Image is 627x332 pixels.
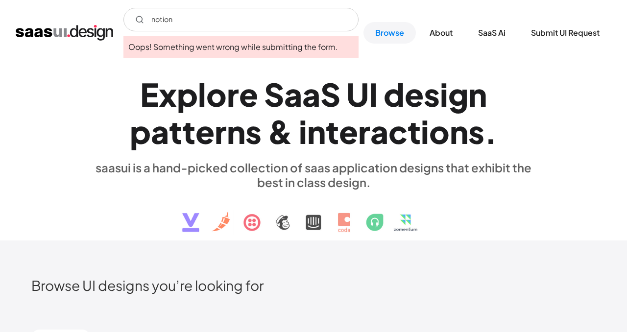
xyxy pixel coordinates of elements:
[405,75,424,113] div: e
[468,75,487,113] div: n
[370,113,388,150] div: a
[450,113,468,150] div: n
[346,75,369,113] div: U
[384,75,405,113] div: d
[140,75,159,113] div: E
[484,113,497,150] div: .
[88,160,539,190] div: saasui is a hand-picked collection of saas application designs that exhibit the best in class des...
[239,75,258,113] div: e
[123,8,359,31] input: Search UI designs you're looking for...
[16,25,113,41] a: home
[177,75,198,113] div: p
[165,190,462,240] img: text, icon, saas logo
[424,75,440,113] div: s
[198,75,206,113] div: l
[227,75,239,113] div: r
[326,113,339,150] div: t
[363,22,416,44] a: Browse
[358,113,370,150] div: r
[182,113,195,150] div: t
[123,8,359,31] form: Email Form
[388,113,408,150] div: c
[448,75,468,113] div: g
[151,113,169,150] div: a
[418,22,464,44] a: About
[245,113,262,150] div: s
[302,75,320,113] div: a
[227,113,245,150] div: n
[339,113,358,150] div: e
[123,36,359,58] div: Email Form failure
[128,41,354,53] div: Oops! Something went wrong while submitting the form.
[31,277,596,294] h2: Browse UI designs you’re looking for
[159,75,177,113] div: x
[466,22,517,44] a: SaaS Ai
[307,113,326,150] div: n
[267,113,293,150] div: &
[408,113,421,150] div: t
[195,113,215,150] div: e
[320,75,340,113] div: S
[440,75,448,113] div: i
[215,113,227,150] div: r
[421,113,429,150] div: i
[519,22,611,44] a: Submit UI Request
[369,75,378,113] div: I
[429,113,450,150] div: o
[206,75,227,113] div: o
[264,75,284,113] div: S
[130,113,151,150] div: p
[468,113,484,150] div: s
[299,113,307,150] div: i
[169,113,182,150] div: t
[88,75,539,151] h1: Explore SaaS UI design patterns & interactions.
[284,75,302,113] div: a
